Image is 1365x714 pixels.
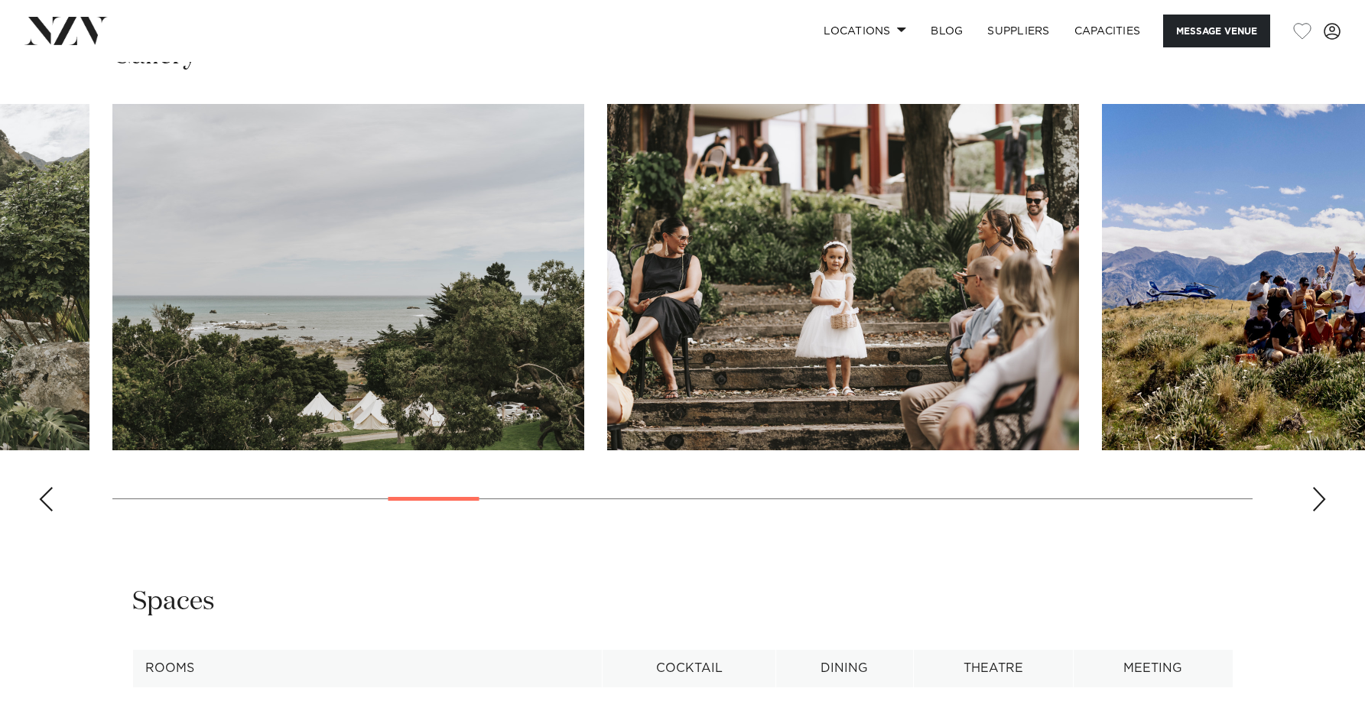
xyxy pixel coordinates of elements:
[24,17,108,44] img: nzv-logo.png
[811,15,918,47] a: Locations
[603,650,776,687] th: Cocktail
[775,650,913,687] th: Dining
[112,104,584,450] swiper-slide: 8 / 29
[913,650,1074,687] th: Theatre
[1163,15,1270,47] button: Message Venue
[975,15,1061,47] a: SUPPLIERS
[132,585,215,619] h2: Spaces
[607,104,1079,450] swiper-slide: 9 / 29
[132,650,603,687] th: Rooms
[1062,15,1153,47] a: Capacities
[1074,650,1233,687] th: Meeting
[918,15,975,47] a: BLOG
